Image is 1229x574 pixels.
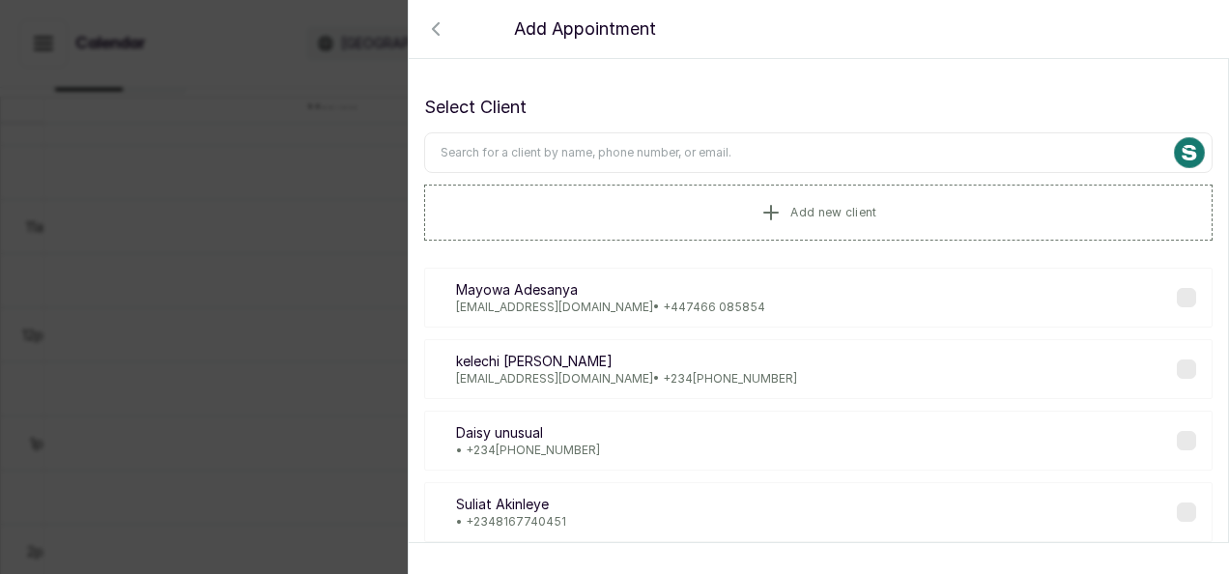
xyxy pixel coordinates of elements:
p: Add Appointment [514,15,656,43]
p: [EMAIL_ADDRESS][DOMAIN_NAME] • +44 7466 085854 [456,300,765,315]
p: Daisy unusual [456,423,600,443]
input: Search for a client by name, phone number, or email. [424,132,1213,173]
p: Select Client [424,94,1213,121]
p: • +234 [PHONE_NUMBER] [456,443,600,458]
p: Mayowa Adesanya [456,280,765,300]
p: • +234 8167740451 [456,514,566,530]
p: [EMAIL_ADDRESS][DOMAIN_NAME] • +234 [PHONE_NUMBER]‬ [456,371,797,387]
p: kelechi [PERSON_NAME] [456,352,797,371]
button: Add new client [424,185,1213,241]
p: Suliat Akinleye [456,495,566,514]
span: Add new client [790,205,876,220]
